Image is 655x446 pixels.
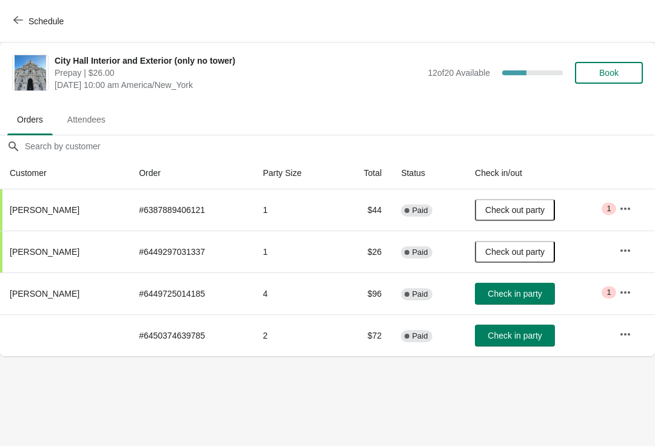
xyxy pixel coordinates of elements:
button: Check in party [475,283,555,305]
span: Check out party [485,247,545,257]
td: 1 [253,231,337,272]
span: Orders [7,109,53,130]
td: # 6387889406121 [129,189,253,231]
span: Paid [412,206,428,215]
span: Check out party [485,205,545,215]
span: 12 of 20 Available [428,68,490,78]
td: $26 [337,231,391,272]
span: Schedule [29,16,64,26]
td: 1 [253,189,337,231]
span: [PERSON_NAME] [10,205,79,215]
span: Check in party [488,289,542,299]
th: Status [391,157,465,189]
span: Book [599,68,619,78]
span: [PERSON_NAME] [10,247,79,257]
td: $96 [337,272,391,314]
td: $72 [337,314,391,356]
th: Total [337,157,391,189]
span: Attendees [58,109,115,130]
button: Check out party [475,199,555,221]
span: Check in party [488,331,542,340]
button: Check in party [475,325,555,346]
span: [DATE] 10:00 am America/New_York [55,79,422,91]
input: Search by customer [24,135,655,157]
span: 1 [606,204,611,214]
th: Party Size [253,157,337,189]
span: Prepay | $26.00 [55,67,422,79]
td: # 6449297031337 [129,231,253,272]
td: # 6450374639785 [129,314,253,356]
span: Paid [412,248,428,257]
td: $44 [337,189,391,231]
span: Paid [412,331,428,341]
th: Check in/out [465,157,610,189]
td: 4 [253,272,337,314]
td: 2 [253,314,337,356]
th: Order [129,157,253,189]
button: Check out party [475,241,555,263]
span: Paid [412,289,428,299]
span: 1 [606,288,611,297]
button: Book [575,62,643,84]
span: City Hall Interior and Exterior (only no tower) [55,55,422,67]
img: City Hall Interior and Exterior (only no tower) [15,55,47,90]
button: Schedule [6,10,73,32]
td: # 6449725014185 [129,272,253,314]
span: [PERSON_NAME] [10,289,79,299]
